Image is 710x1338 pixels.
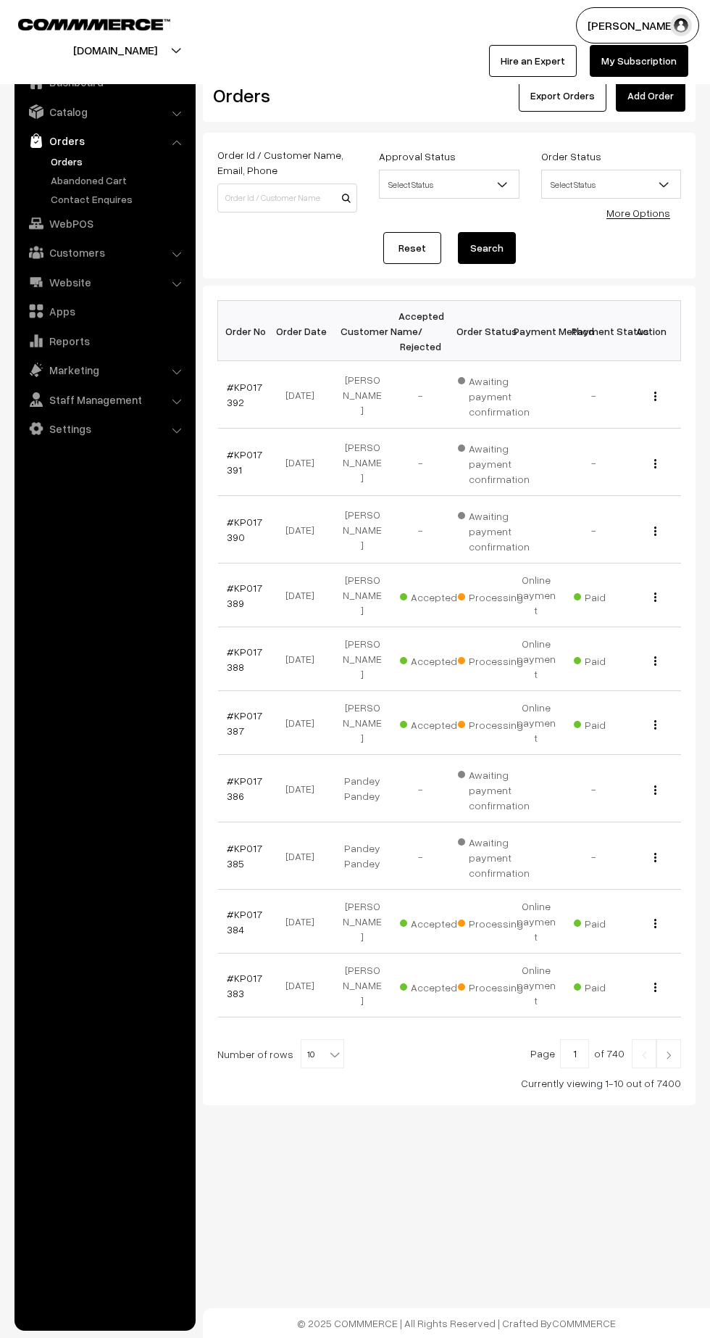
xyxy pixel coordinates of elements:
[590,45,688,77] a: My Subscription
[458,586,530,605] span: Processing
[654,459,656,468] img: Menu
[333,301,391,361] th: Customer Name
[654,656,656,666] img: Menu
[400,586,472,605] span: Accepted
[576,7,699,44] button: [PERSON_NAME]
[275,429,333,496] td: [DATE]
[227,842,262,870] a: #KP017385
[18,416,191,442] a: Settings
[333,361,391,429] td: [PERSON_NAME]
[458,831,530,880] span: Awaiting payment confirmation
[458,232,516,264] button: Search
[333,429,391,496] td: [PERSON_NAME]
[18,387,191,413] a: Staff Management
[458,764,530,813] span: Awaiting payment confirmation
[574,586,646,605] span: Paid
[333,822,391,890] td: Pandey Pandey
[654,853,656,862] img: Menu
[458,370,530,419] span: Awaiting payment confirmation
[574,650,646,669] span: Paid
[507,627,565,691] td: Online payment
[380,172,518,197] span: Select Status
[530,1047,555,1060] span: Page
[275,890,333,954] td: [DATE]
[565,496,623,563] td: -
[391,822,449,890] td: -
[203,1308,710,1338] footer: © 2025 COMMMERCE | All Rights Reserved | Crafted By
[275,822,333,890] td: [DATE]
[507,691,565,755] td: Online payment
[227,709,262,737] a: #KP017387
[400,912,472,931] span: Accepted
[227,516,262,543] a: #KP017390
[227,775,262,802] a: #KP017386
[275,496,333,563] td: [DATE]
[565,301,623,361] th: Payment Status
[18,328,191,354] a: Reports
[565,822,623,890] td: -
[47,173,191,188] a: Abandoned Cart
[379,149,456,164] label: Approval Status
[333,691,391,755] td: [PERSON_NAME]
[458,912,530,931] span: Processing
[275,691,333,755] td: [DATE]
[541,170,681,199] span: Select Status
[654,983,656,992] img: Menu
[333,496,391,563] td: [PERSON_NAME]
[333,627,391,691] td: [PERSON_NAME]
[217,1075,681,1091] div: Currently viewing 1-10 out of 7400
[275,361,333,429] td: [DATE]
[47,154,191,169] a: Orders
[400,714,472,732] span: Accepted
[458,650,530,669] span: Processing
[458,437,530,487] span: Awaiting payment confirmation
[18,298,191,324] a: Apps
[333,563,391,627] td: [PERSON_NAME]
[18,239,191,265] a: Customers
[654,592,656,602] img: Menu
[18,99,191,125] a: Catalog
[400,650,472,669] span: Accepted
[383,232,441,264] a: Reset
[22,32,208,68] button: [DOMAIN_NAME]
[213,84,356,107] h2: Orders
[654,526,656,536] img: Menu
[227,582,262,609] a: #KP017389
[18,128,191,154] a: Orders
[654,919,656,928] img: Menu
[489,45,577,77] a: Hire an Expert
[519,80,606,112] button: Export Orders
[507,301,565,361] th: Payment Method
[623,301,681,361] th: Action
[458,976,530,995] span: Processing
[458,505,530,554] span: Awaiting payment confirmation
[275,627,333,691] td: [DATE]
[391,755,449,822] td: -
[574,912,646,931] span: Paid
[18,19,170,30] img: COMMMERCE
[507,563,565,627] td: Online payment
[275,954,333,1017] td: [DATE]
[507,954,565,1017] td: Online payment
[217,1046,293,1062] span: Number of rows
[606,207,670,219] a: More Options
[218,301,276,361] th: Order No
[662,1051,675,1060] img: Right
[227,908,262,936] a: #KP017384
[458,714,530,732] span: Processing
[379,170,519,199] span: Select Status
[391,496,449,563] td: -
[217,183,357,212] input: Order Id / Customer Name / Customer Email / Customer Phone
[507,890,565,954] td: Online payment
[18,269,191,295] a: Website
[333,755,391,822] td: Pandey Pandey
[275,563,333,627] td: [DATE]
[541,149,601,164] label: Order Status
[574,714,646,732] span: Paid
[333,954,391,1017] td: [PERSON_NAME]
[391,361,449,429] td: -
[391,429,449,496] td: -
[275,301,333,361] th: Order Date
[400,976,472,995] span: Accepted
[47,191,191,207] a: Contact Enquires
